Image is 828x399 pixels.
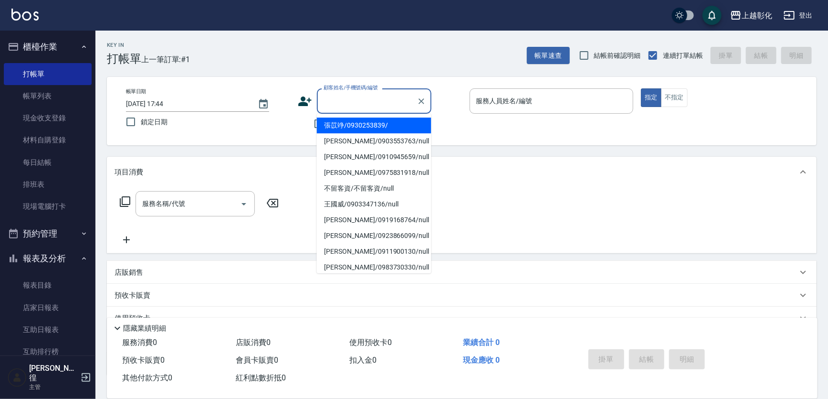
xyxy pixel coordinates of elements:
h3: 打帳單 [107,52,141,65]
span: 扣入金 0 [349,356,377,365]
button: Choose date, selected date is 2025-09-24 [252,93,275,116]
button: 櫃檯作業 [4,34,92,59]
button: save [702,6,722,25]
h5: [PERSON_NAME]徨 [29,364,78,383]
span: 預收卡販賣 0 [122,356,165,365]
li: [PERSON_NAME]/0923866099/null [317,228,431,244]
p: 預收卡販賣 [115,291,150,301]
li: [PERSON_NAME]/0910945659/null [317,149,431,165]
li: [PERSON_NAME]/0983730330/null [317,259,431,275]
div: 店販銷售 [107,261,817,284]
li: [PERSON_NAME]/0919168764/null [317,212,431,228]
label: 顧客姓名/手機號碼/編號 [324,84,378,91]
input: YYYY/MM/DD hh:mm [126,96,248,112]
li: 不留客資/不留客資/null [317,181,431,196]
p: 店販銷售 [115,268,143,278]
li: [PERSON_NAME]/0903553763/null [317,133,431,149]
button: 報表及分析 [4,246,92,271]
a: 店家日報表 [4,297,92,319]
p: 隱藏業績明細 [123,324,166,334]
span: 上一筆訂單:#1 [141,54,190,65]
span: 店販消費 0 [236,338,271,347]
span: 業績合計 0 [463,338,500,347]
a: 互助排行榜 [4,341,92,363]
a: 每日結帳 [4,151,92,173]
button: 預約管理 [4,221,92,246]
button: 上越彰化 [726,6,776,25]
li: [PERSON_NAME]/0911900130/null [317,244,431,259]
a: 打帳單 [4,63,92,85]
li: [PERSON_NAME]/0975831918/null [317,165,431,181]
span: 其他付款方式 0 [122,373,172,382]
button: 指定 [641,88,661,107]
span: 結帳前確認明細 [594,51,641,61]
div: 預收卡販賣 [107,284,817,307]
p: 項目消費 [115,167,143,177]
img: Logo [11,9,39,21]
button: 登出 [780,7,817,24]
span: 現金應收 0 [463,356,500,365]
div: 項目消費 [107,157,817,187]
a: 材料自購登錄 [4,129,92,151]
span: 紅利點數折抵 0 [236,373,286,382]
span: 會員卡販賣 0 [236,356,278,365]
button: Clear [415,95,428,108]
div: 上越彰化 [742,10,772,22]
a: 排班表 [4,173,92,195]
p: 主管 [29,383,78,391]
button: 不指定 [661,88,688,107]
span: 連續打單結帳 [663,51,703,61]
h2: Key In [107,42,141,48]
label: 帳單日期 [126,88,146,95]
p: 使用預收卡 [115,313,150,324]
img: Person [8,368,27,387]
a: 現金收支登錄 [4,107,92,129]
button: 帳單速查 [527,47,570,65]
a: 帳單列表 [4,85,92,107]
button: Open [236,196,252,212]
div: 使用預收卡 [107,307,817,330]
li: 王國威/0903347136/null [317,196,431,212]
span: 服務消費 0 [122,338,157,347]
a: 現場電腦打卡 [4,195,92,217]
a: 報表目錄 [4,274,92,296]
span: 使用預收卡 0 [349,338,392,347]
li: 張苡竫/0930253839/ [317,118,431,133]
a: 互助日報表 [4,319,92,341]
span: 鎖定日期 [141,117,168,127]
